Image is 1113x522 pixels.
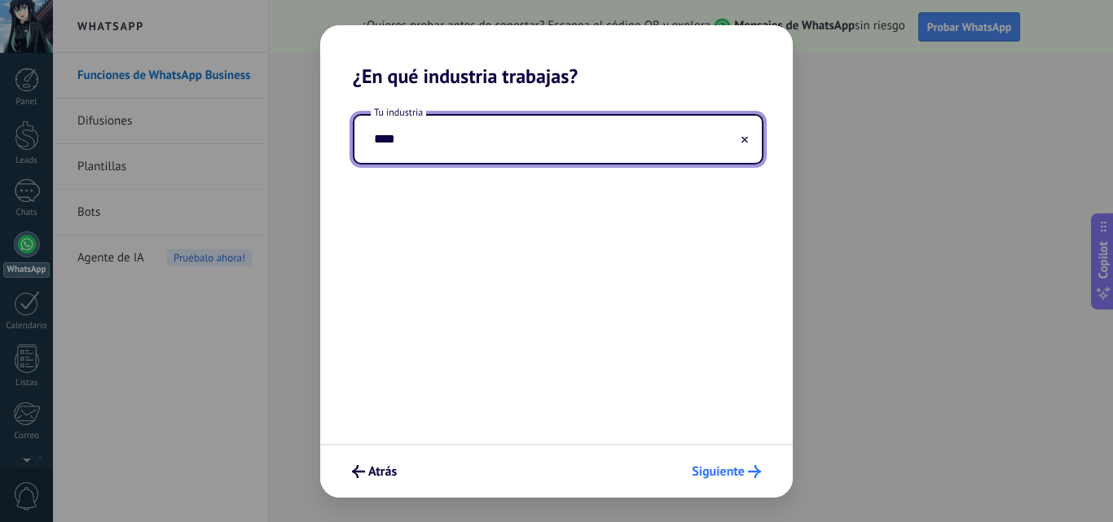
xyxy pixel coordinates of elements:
h2: ¿En qué industria trabajas? [320,25,793,88]
span: Tu industria [371,106,426,120]
span: Siguiente [692,466,745,477]
span: Atrás [368,466,397,477]
button: Atrás [345,458,404,485]
button: Siguiente [684,458,768,485]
